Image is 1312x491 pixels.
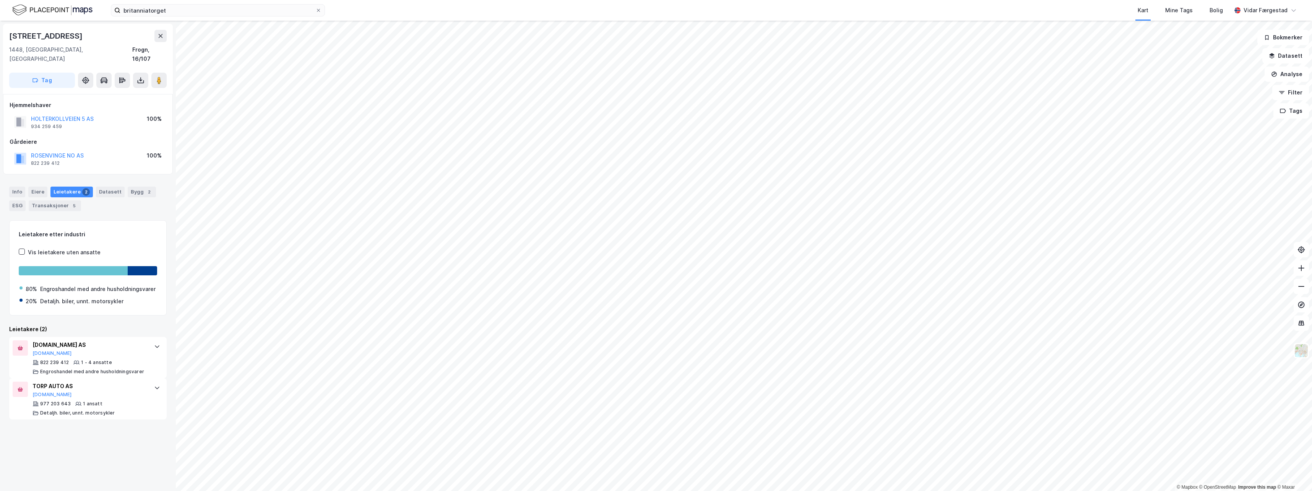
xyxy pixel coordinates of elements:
[10,137,166,146] div: Gårdeiere
[9,325,167,334] div: Leietakere (2)
[9,73,75,88] button: Tag
[32,392,72,398] button: [DOMAIN_NAME]
[96,187,125,197] div: Datasett
[1165,6,1193,15] div: Mine Tags
[82,188,90,196] div: 2
[120,5,315,16] input: Søk på adresse, matrikkel, gårdeiere, leietakere eller personer
[147,151,162,160] div: 100%
[83,401,102,407] div: 1 ansatt
[132,45,167,63] div: Frogn, 16/107
[1265,67,1309,82] button: Analyse
[9,187,25,197] div: Info
[1262,48,1309,63] button: Datasett
[1274,454,1312,491] iframe: Chat Widget
[1273,103,1309,119] button: Tags
[32,350,72,356] button: [DOMAIN_NAME]
[40,297,123,306] div: Detaljh. biler, unnt. motorsykler
[1238,484,1276,490] a: Improve this map
[70,202,78,210] div: 5
[1244,6,1288,15] div: Vidar Færgestad
[1210,6,1223,15] div: Bolig
[1199,484,1236,490] a: OpenStreetMap
[10,101,166,110] div: Hjemmelshaver
[26,297,37,306] div: 20%
[40,359,69,366] div: 822 239 412
[31,160,60,166] div: 822 239 412
[19,230,157,239] div: Leietakere etter industri
[81,359,112,366] div: 1 - 4 ansatte
[145,188,153,196] div: 2
[1294,343,1309,358] img: Z
[29,200,81,211] div: Transaksjoner
[28,248,101,257] div: Vis leietakere uten ansatte
[31,124,62,130] div: 934 259 459
[12,3,93,17] img: logo.f888ab2527a4732fd821a326f86c7f29.svg
[1257,30,1309,45] button: Bokmerker
[9,200,26,211] div: ESG
[40,401,71,407] div: 977 203 643
[1274,454,1312,491] div: Kontrollprogram for chat
[9,45,132,63] div: 1448, [GEOGRAPHIC_DATA], [GEOGRAPHIC_DATA]
[1138,6,1148,15] div: Kart
[32,382,146,391] div: TORP AUTO AS
[32,340,146,350] div: [DOMAIN_NAME] AS
[1272,85,1309,100] button: Filter
[28,187,47,197] div: Eiere
[40,369,144,375] div: Engroshandel med andre husholdningsvarer
[50,187,93,197] div: Leietakere
[40,285,156,294] div: Engroshandel med andre husholdningsvarer
[26,285,37,294] div: 80%
[40,410,115,416] div: Detaljh. biler, unnt. motorsykler
[128,187,156,197] div: Bygg
[147,114,162,124] div: 100%
[1177,484,1198,490] a: Mapbox
[9,30,84,42] div: [STREET_ADDRESS]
